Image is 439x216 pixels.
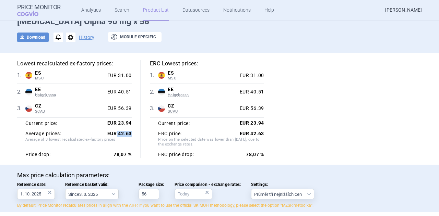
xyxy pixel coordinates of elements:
[107,131,132,136] strong: EUR 42.63
[48,189,52,196] div: ×
[251,182,314,187] span: Settings:
[139,182,164,187] span: Package size:
[237,89,264,95] div: EUR 40.51
[25,131,61,137] strong: Average prices:
[158,137,264,148] span: Price on the selected date was lower than [DATE], due to the exchange rates.
[240,120,264,126] strong: EUR 23.94
[17,33,49,42] button: Download
[158,131,182,137] strong: ERC price:
[105,73,132,79] div: EUR 31.00
[114,152,132,157] strong: 78,07 %
[158,72,165,79] img: Spain
[17,182,55,187] span: Reference date:
[107,120,132,126] strong: EUR 23.94
[168,70,237,76] span: ES
[17,17,422,27] h1: [MEDICAL_DATA] Olpha 90 mg x 56
[79,35,94,40] button: History
[150,88,158,96] span: 2 .
[168,76,237,81] span: MSC
[17,88,25,96] span: 2 .
[17,104,25,113] span: 3 .
[65,182,128,187] span: Reference basket valid:
[175,189,212,199] input: Price comparison - exchange rates:×
[25,72,32,79] img: Spain
[158,89,165,96] img: Estonia
[17,171,422,179] p: Max price calculation parameters:
[158,120,190,126] strong: Current price:
[17,203,422,208] p: By default, Price Monitor recalculates prices in align with the AIFP. If you want to use the offi...
[35,103,105,109] span: CZ
[35,76,105,81] span: MSC
[150,60,264,67] h5: ERC Lowest prices:
[17,4,61,11] strong: Price Monitor
[175,182,241,187] span: Price comparison - exchange rates:
[158,152,194,158] strong: ERC price drop:
[25,152,51,158] strong: Price drop:
[246,152,264,157] strong: 78,07 %
[35,87,105,93] span: EE
[35,109,105,114] span: SCAU
[168,109,237,114] span: SCAU
[17,4,61,17] a: Price MonitorCOGVIO
[25,137,132,148] span: Average of 3 lowest recalculated ex-factory prices
[168,103,237,109] span: CZ
[150,71,158,79] span: 1 .
[251,189,314,199] select: Settings:
[205,189,209,196] div: ×
[17,71,25,79] span: 1 .
[240,131,264,136] strong: EUR 42.63
[105,89,132,95] div: EUR 40.51
[158,105,165,112] img: Czech Republic
[237,73,264,79] div: EUR 31.00
[139,189,159,199] input: Package size:
[65,189,119,199] select: Reference basket valid:
[168,93,237,98] span: Haigekassa
[237,105,264,112] div: EUR 56.39
[25,105,32,112] img: Czech Republic
[35,70,105,76] span: ES
[168,87,237,93] span: EE
[25,89,32,96] img: Estonia
[25,120,57,126] strong: Current price:
[17,11,48,16] span: COGVIO
[150,104,158,113] span: 3 .
[108,32,162,42] button: Module specific
[17,189,55,199] input: Reference date:×
[35,93,105,98] span: Haigekassa
[17,60,132,67] h5: Lowest recalculated ex-factory prices:
[105,105,132,112] div: EUR 56.39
